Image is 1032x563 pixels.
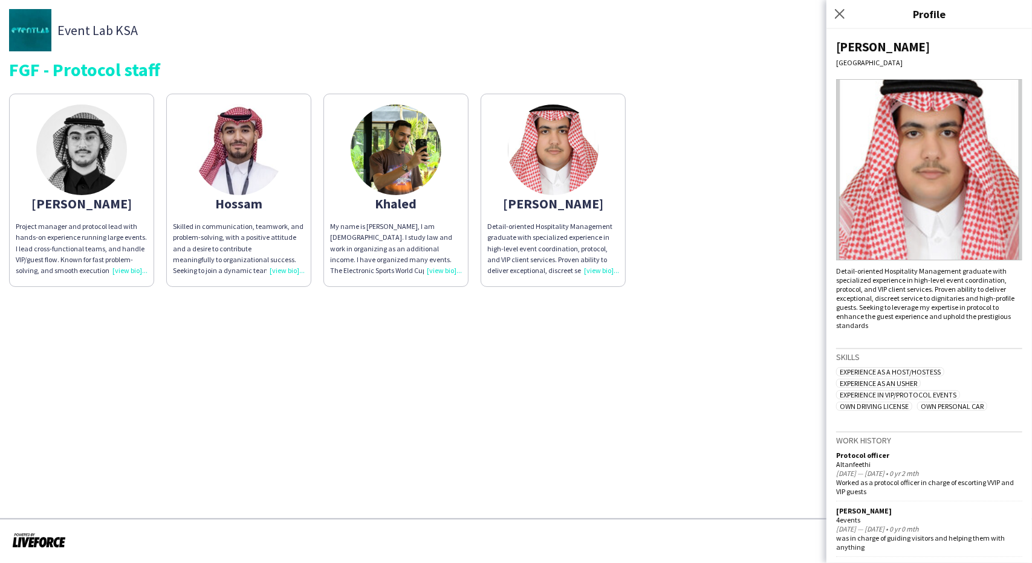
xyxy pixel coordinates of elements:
[836,352,1022,362] h3: Skills
[9,9,51,51] img: thumb-03a55b64-025d-4983-9566-26cad70e94f7.jpg
[836,79,1022,260] img: Crew avatar or photo
[836,379,921,388] span: Experience as an Usher
[836,524,1022,533] div: [DATE] — [DATE] • 0 yr 0 mth
[836,39,1022,55] div: [PERSON_NAME]
[36,105,127,195] img: thumb-67bbb1c3899a4.jpeg
[836,469,1022,478] div: [DATE] — [DATE] • 0 yr 2 mth
[351,105,441,195] img: thumb-688479067d519.jpeg
[836,58,1022,67] div: [GEOGRAPHIC_DATA]
[826,6,1032,22] h3: Profile
[836,506,1022,515] div: [PERSON_NAME]
[836,460,1022,469] div: Altanfeethi
[836,367,944,376] span: Experience as a Host/Hostess
[836,402,912,411] span: Own Driving License
[16,198,148,209] div: [PERSON_NAME]
[836,266,1022,330] div: Detail-oriented Hospitality Management graduate with specialized experience in high-level event c...
[836,533,1022,552] div: was in charge of guiding visitors and helping them with anything
[193,105,284,195] img: thumb-672cf19468ac0.jpeg
[330,221,462,276] div: My name is [PERSON_NAME], I am [DEMOGRAPHIC_DATA]. I study law and work in organizing as an addit...
[836,515,1022,524] div: 4events
[487,221,619,276] div: Detail-oriented Hospitality Management graduate with specialized experience in high-level event c...
[173,198,305,209] div: Hossam
[836,478,1022,496] div: Worked as a protocol officer in charge of escorting VVIP and VIP guests
[12,532,66,549] img: Powered by Liveforce
[836,451,1022,460] div: Protocol officer
[487,198,619,209] div: [PERSON_NAME]
[508,105,599,195] img: thumb-67a25a06b259c.jpeg
[173,221,305,254] p: Skilled in communication, teamwork, and problem-solving, with a positive attitude and a desire to...
[173,254,305,276] p: meaningfully to organizational success. Seeking to join a dynamic team where I can apply my skill...
[836,390,960,399] span: Experience in VIP/Protocol Events
[917,402,987,411] span: Own Personal Car
[836,435,1022,446] h3: Work history
[57,25,138,36] span: Event Lab KSA
[9,60,1023,79] div: FGF - Protocol staff
[16,221,148,276] div: Project manager and protocol lead with hands-on experience running large events. I lead cross-fun...
[330,198,462,209] div: Khaled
